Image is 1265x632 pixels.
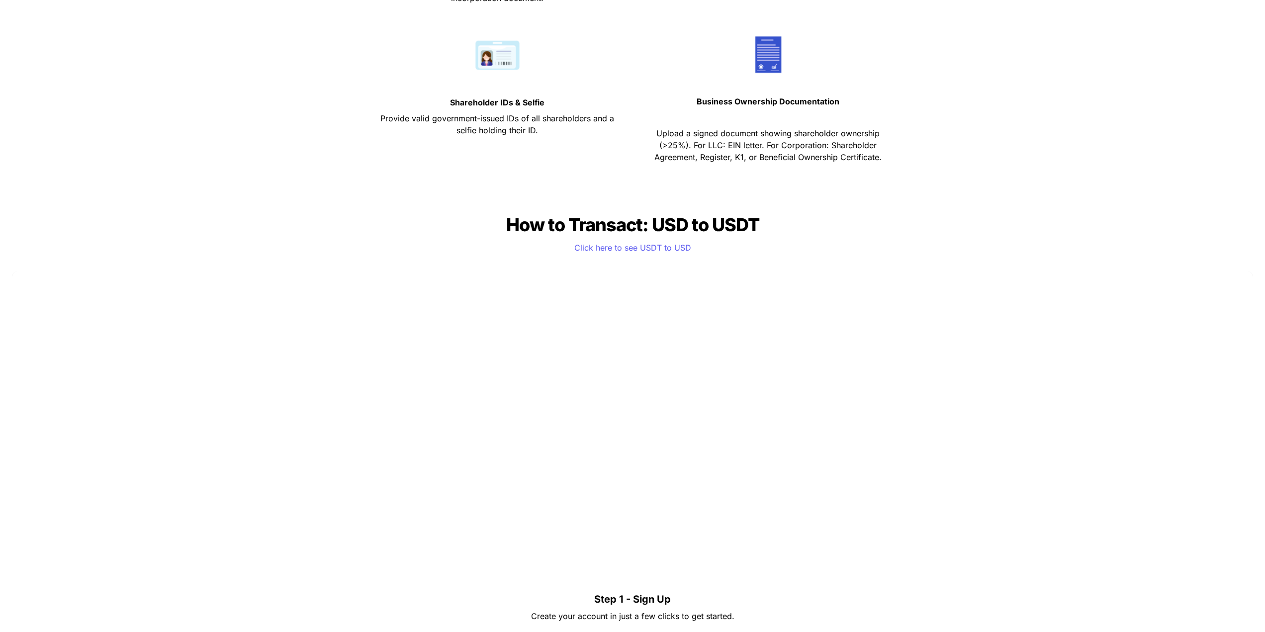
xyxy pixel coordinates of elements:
span: Upload a signed document showing shareholder ownership (>25%). For LLC: EIN letter. For Corporati... [654,128,882,162]
strong: Shareholder IDs & Selfie [450,97,544,107]
span: How to Transact: USD to USDT [506,214,759,236]
strong: Business Ownership Documentation [697,96,839,106]
span: Provide valid government-issued IDs of all shareholders and a selfie holding their ID. [380,113,617,135]
span: Create your account in just a few clicks to get started. [531,611,734,621]
a: Click here to see USDT to USD [574,243,691,253]
strong: Step 1 - Sign Up [594,593,671,605]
